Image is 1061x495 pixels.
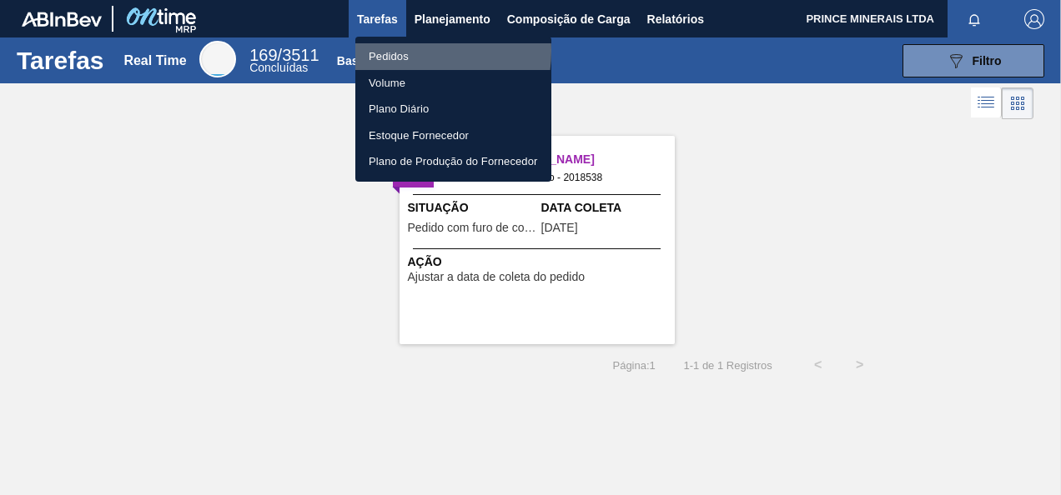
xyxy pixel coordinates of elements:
[355,122,551,149] a: Estoque Fornecedor
[355,96,551,122] a: Plano Diário
[355,43,551,70] a: Pedidos
[355,70,551,97] a: Volume
[355,148,551,175] a: Plano de Produção do Fornecedor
